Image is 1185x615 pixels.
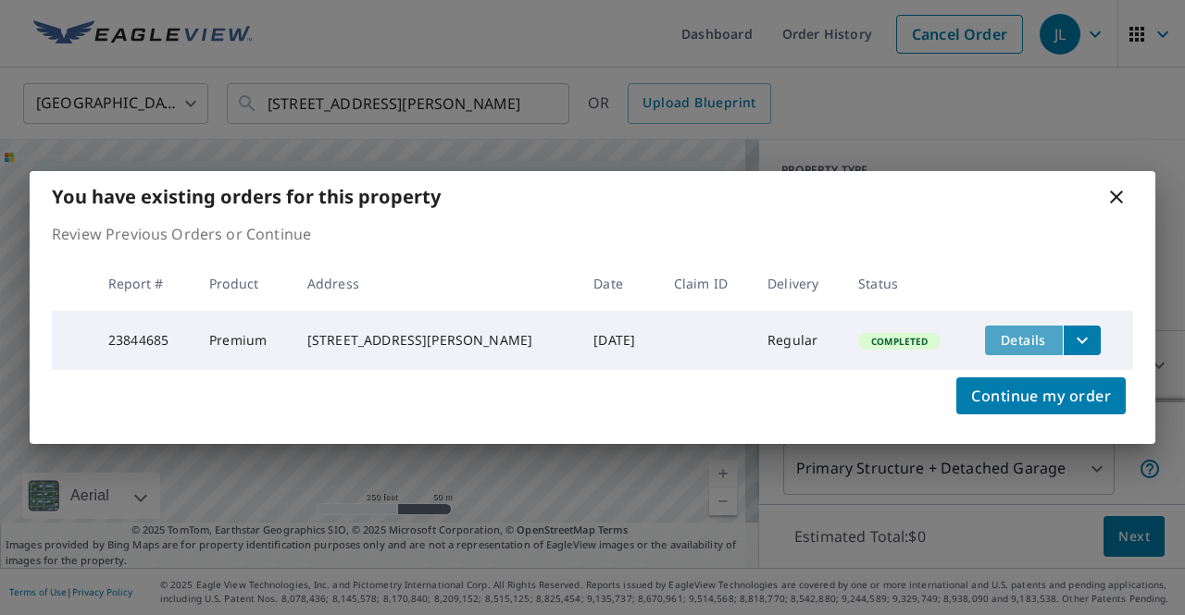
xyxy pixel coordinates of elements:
p: Review Previous Orders or Continue [52,223,1133,245]
button: detailsBtn-23844685 [985,326,1063,355]
button: Continue my order [956,377,1126,414]
th: Product [194,256,293,311]
th: Report # [94,256,194,311]
th: Claim ID [659,256,753,311]
td: [DATE] [579,311,658,370]
span: Continue my order [971,383,1111,409]
b: You have existing orders for this property [52,184,441,209]
td: Regular [753,311,843,370]
span: Completed [860,335,939,348]
td: Premium [194,311,293,370]
th: Status [843,256,969,311]
span: Details [996,331,1052,349]
button: filesDropdownBtn-23844685 [1063,326,1101,355]
td: 23844685 [94,311,194,370]
th: Delivery [753,256,843,311]
div: [STREET_ADDRESS][PERSON_NAME] [307,331,564,350]
th: Address [293,256,579,311]
th: Date [579,256,658,311]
